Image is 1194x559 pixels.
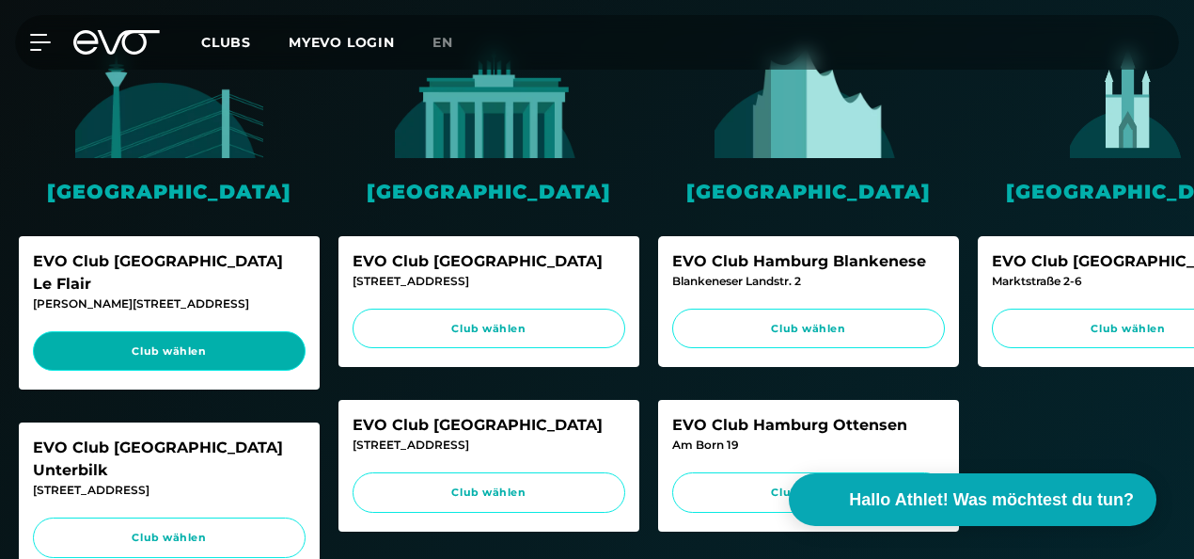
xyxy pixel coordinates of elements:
[353,414,625,437] div: EVO Club [GEOGRAPHIC_DATA]
[672,414,945,437] div: EVO Club Hamburg Ottensen
[338,177,639,206] div: [GEOGRAPHIC_DATA]
[51,343,288,359] span: Club wählen
[715,40,903,158] img: evofitness
[353,472,625,513] a: Club wählen
[789,473,1156,526] button: Hallo Athlet! Was möchtest du tun?
[201,34,251,51] span: Clubs
[33,295,306,312] div: [PERSON_NAME][STREET_ADDRESS]
[370,321,607,337] span: Club wählen
[672,437,945,454] div: Am Born 19
[395,40,583,158] img: evofitness
[690,321,927,337] span: Club wählen
[353,309,625,349] a: Club wählen
[353,273,625,290] div: [STREET_ADDRESS]
[201,33,289,51] a: Clubs
[33,250,306,295] div: EVO Club [GEOGRAPHIC_DATA] Le Flair
[33,518,306,558] a: Club wählen
[658,177,959,206] div: [GEOGRAPHIC_DATA]
[75,40,263,158] img: evofitness
[370,485,607,501] span: Club wählen
[33,437,306,482] div: EVO Club [GEOGRAPHIC_DATA] Unterbilk
[672,472,945,513] a: Club wählen
[672,309,945,349] a: Club wählen
[672,250,945,273] div: EVO Club Hamburg Blankenese
[353,250,625,273] div: EVO Club [GEOGRAPHIC_DATA]
[849,487,1134,513] span: Hallo Athlet! Was möchtest du tun?
[19,177,320,206] div: [GEOGRAPHIC_DATA]
[432,32,476,54] a: en
[51,530,288,546] span: Club wählen
[672,273,945,290] div: Blankeneser Landstr. 2
[289,34,395,51] a: MYEVO LOGIN
[33,331,306,372] a: Club wählen
[432,34,453,51] span: en
[353,437,625,454] div: [STREET_ADDRESS]
[690,485,927,501] span: Club wählen
[33,482,306,499] div: [STREET_ADDRESS]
